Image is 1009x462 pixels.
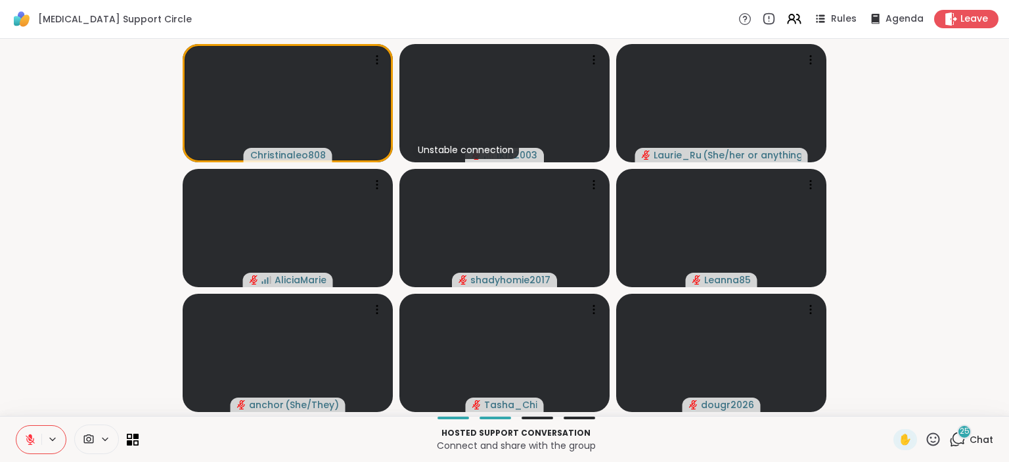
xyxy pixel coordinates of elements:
[886,12,924,26] span: Agenda
[470,273,550,287] span: shadyhomie2017
[692,275,702,285] span: audio-muted
[484,398,537,411] span: Tasha_Chi
[237,400,246,409] span: audio-muted
[472,400,482,409] span: audio-muted
[703,149,801,162] span: ( She/her or anything else )
[642,150,651,160] span: audio-muted
[285,398,339,411] span: ( She/They )
[899,432,912,448] span: ✋
[413,141,519,159] div: Unstable connection
[146,439,886,452] p: Connect and share with the group
[249,398,284,411] span: anchor
[250,149,326,162] span: Christinaleo808
[38,12,192,26] span: [MEDICAL_DATA] Support Circle
[960,426,970,437] span: 25
[970,433,993,446] span: Chat
[689,400,698,409] span: audio-muted
[704,273,751,287] span: Leanna85
[146,427,886,439] p: Hosted support conversation
[701,398,754,411] span: dougr2026
[654,149,702,162] span: Laurie_Ru
[960,12,988,26] span: Leave
[831,12,857,26] span: Rules
[11,8,33,30] img: ShareWell Logomark
[459,275,468,285] span: audio-muted
[250,275,259,285] span: audio-muted
[275,273,326,287] span: AliciaMarie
